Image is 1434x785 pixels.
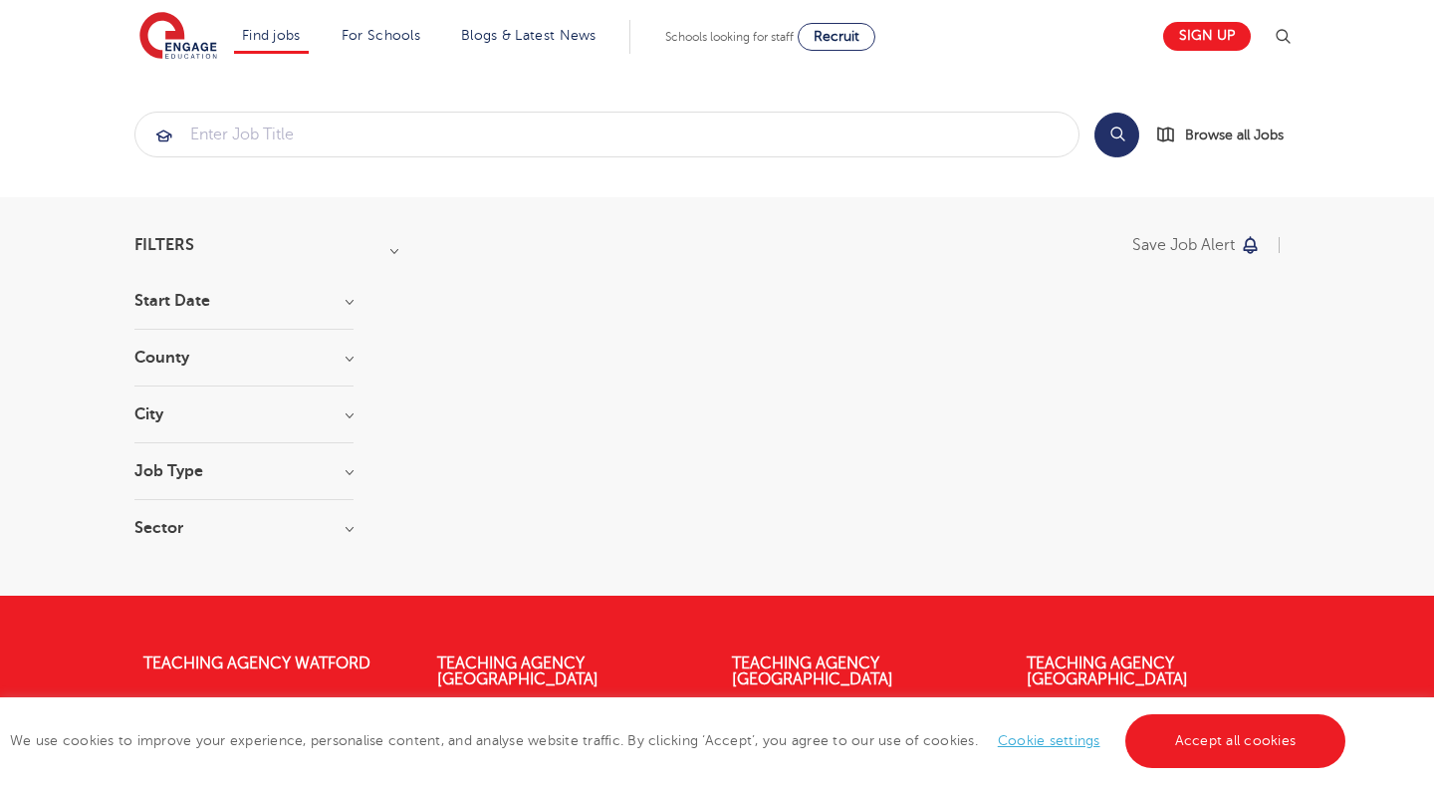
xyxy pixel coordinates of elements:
[134,520,354,536] h3: Sector
[134,350,354,366] h3: County
[134,237,194,253] span: Filters
[342,28,420,43] a: For Schools
[461,28,597,43] a: Blogs & Latest News
[1027,654,1188,688] a: Teaching Agency [GEOGRAPHIC_DATA]
[134,112,1079,157] div: Submit
[135,113,1078,156] input: Submit
[134,293,354,309] h3: Start Date
[1094,113,1139,157] button: Search
[998,733,1100,748] a: Cookie settings
[437,654,598,688] a: Teaching Agency [GEOGRAPHIC_DATA]
[1185,124,1284,146] span: Browse all Jobs
[134,463,354,479] h3: Job Type
[1132,237,1261,253] button: Save job alert
[665,30,794,44] span: Schools looking for staff
[1163,22,1251,51] a: Sign up
[814,29,859,44] span: Recruit
[139,12,217,62] img: Engage Education
[1125,714,1346,768] a: Accept all cookies
[242,28,301,43] a: Find jobs
[143,654,370,672] a: Teaching Agency Watford
[798,23,875,51] a: Recruit
[1132,237,1235,253] p: Save job alert
[732,654,893,688] a: Teaching Agency [GEOGRAPHIC_DATA]
[10,733,1350,748] span: We use cookies to improve your experience, personalise content, and analyse website traffic. By c...
[134,406,354,422] h3: City
[1155,124,1300,146] a: Browse all Jobs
